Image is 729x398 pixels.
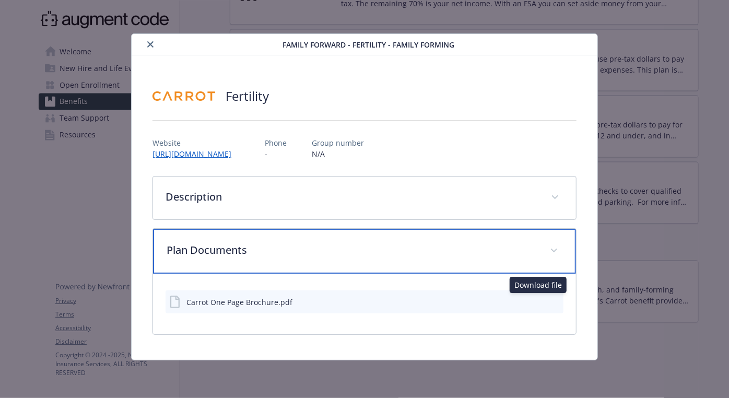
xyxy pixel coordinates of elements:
img: Carrot [152,80,215,112]
h2: Fertility [226,87,269,105]
p: Description [166,189,538,205]
p: Phone [265,137,287,148]
div: Description [153,177,575,219]
button: close [144,38,157,51]
span: Family Forward - Fertility - Family Forming [283,39,454,50]
div: details for plan Family Forward - Fertility - Family Forming [73,33,656,360]
p: Plan Documents [167,242,537,258]
div: Plan Documents [153,229,575,274]
button: preview file [550,297,559,308]
button: download file [533,297,542,308]
p: Website [152,137,240,148]
p: N/A [312,148,364,159]
a: [URL][DOMAIN_NAME] [152,149,240,159]
div: Carrot One Page Brochure.pdf [186,297,292,308]
p: Group number [312,137,364,148]
p: - [265,148,287,159]
div: Plan Documents [153,274,575,334]
div: Download file [510,277,567,293]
